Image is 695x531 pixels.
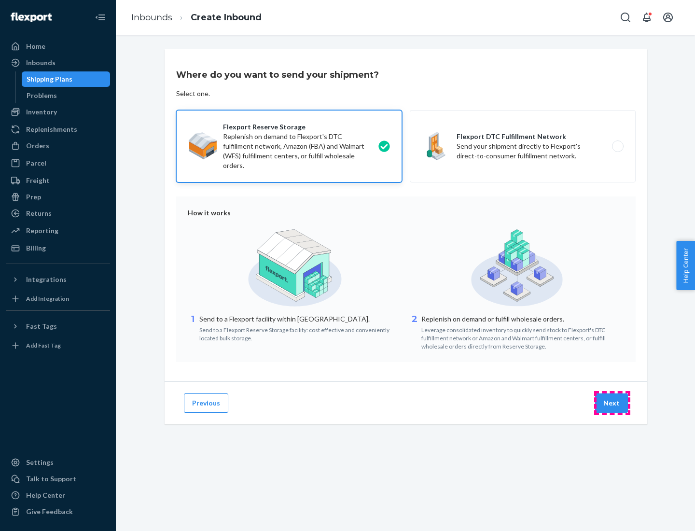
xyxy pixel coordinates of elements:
button: Open Search Box [616,8,635,27]
div: Settings [26,458,54,467]
div: Problems [27,91,57,100]
a: Orders [6,138,110,154]
a: Reporting [6,223,110,238]
a: Prep [6,189,110,205]
a: Inventory [6,104,110,120]
div: Send to a Flexport Reserve Storage facility: cost effective and conveniently located bulk storage. [199,324,402,342]
div: Reporting [26,226,58,236]
a: Add Fast Tag [6,338,110,353]
div: Returns [26,209,52,218]
a: Billing [6,240,110,256]
ol: breadcrumbs [124,3,269,32]
a: Replenishments [6,122,110,137]
div: Shipping Plans [27,74,72,84]
div: Select one. [176,89,210,98]
div: 1 [188,313,197,342]
button: Close Navigation [91,8,110,27]
h3: Where do you want to send your shipment? [176,69,379,81]
a: Parcel [6,155,110,171]
a: Freight [6,173,110,188]
a: Problems [22,88,111,103]
a: Create Inbound [191,12,262,23]
div: Leverage consolidated inventory to quickly send stock to Flexport's DTC fulfillment network or Am... [421,324,624,350]
div: Talk to Support [26,474,76,484]
a: Returns [6,206,110,221]
div: Fast Tags [26,321,57,331]
button: Fast Tags [6,319,110,334]
p: Replenish on demand or fulfill wholesale orders. [421,314,624,324]
button: Open account menu [658,8,678,27]
button: Integrations [6,272,110,287]
div: Orders [26,141,49,151]
a: Shipping Plans [22,71,111,87]
div: Freight [26,176,50,185]
div: 2 [410,313,419,350]
a: Help Center [6,488,110,503]
div: Home [26,42,45,51]
div: Add Fast Tag [26,341,61,349]
div: Prep [26,192,41,202]
div: Help Center [26,490,65,500]
div: Inventory [26,107,57,117]
button: Open notifications [637,8,656,27]
div: Inbounds [26,58,56,68]
a: Inbounds [131,12,172,23]
div: Replenishments [26,125,77,134]
div: Add Integration [26,294,69,303]
a: Settings [6,455,110,470]
button: Give Feedback [6,504,110,519]
a: Talk to Support [6,471,110,487]
div: How it works [188,208,624,218]
a: Inbounds [6,55,110,70]
p: Send to a Flexport facility within [GEOGRAPHIC_DATA]. [199,314,402,324]
a: Home [6,39,110,54]
img: Flexport logo [11,13,52,22]
a: Add Integration [6,291,110,307]
button: Previous [184,393,228,413]
div: Integrations [26,275,67,284]
button: Help Center [676,241,695,290]
div: Give Feedback [26,507,73,517]
div: Parcel [26,158,46,168]
button: Next [595,393,628,413]
div: Billing [26,243,46,253]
